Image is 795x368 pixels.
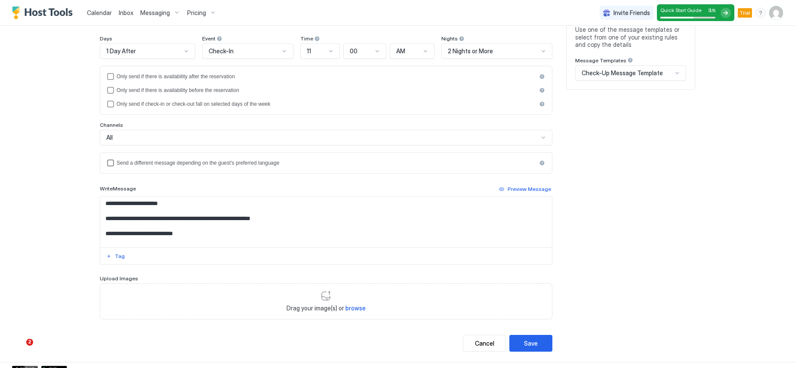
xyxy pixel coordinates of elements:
[115,252,125,260] div: Tag
[12,6,77,19] a: Host Tools Logo
[117,101,536,107] div: Only send if check-in or check-out fall on selected days of the week
[202,35,216,42] span: Event
[100,275,138,282] span: Upload Images
[107,73,545,80] div: afterReservation
[87,8,112,17] a: Calendar
[448,47,493,55] span: 2 Nights or More
[300,35,313,42] span: Time
[140,9,170,17] span: Messaging
[100,35,112,42] span: Days
[287,304,366,312] span: Drag your image(s) or
[117,87,536,93] div: Only send if there is availability before the reservation
[119,9,133,16] span: Inbox
[575,26,686,49] span: Use one of the message templates or select from one of your existing rules and copy the details
[107,101,545,107] div: isLimited
[107,87,545,94] div: beforeReservation
[105,251,126,261] button: Tag
[106,134,113,141] span: All
[307,47,311,55] span: 11
[509,335,552,352] button: Save
[87,9,112,16] span: Calendar
[187,9,206,17] span: Pricing
[107,159,545,166] div: languagesEnabled
[396,47,405,55] span: AM
[755,8,766,18] div: menu
[575,57,626,64] span: Message Templates
[119,8,133,17] a: Inbox
[475,339,494,348] div: Cancel
[582,69,663,77] span: Check-Up Message Template
[100,185,136,192] span: Write Message
[441,35,458,42] span: Nights
[106,47,136,55] span: 1 Day After
[769,6,783,20] div: User profile
[740,9,750,17] span: Trial
[498,184,552,194] button: Preview Message
[100,122,123,128] span: Channels
[508,185,551,193] div: Preview Message
[350,47,357,55] span: 00
[117,74,536,80] div: Only send if there is availability after the reservation
[463,335,506,352] button: Cancel
[345,304,366,312] span: browse
[708,7,712,13] span: 3
[660,7,702,13] span: Quick Start Guide
[26,339,33,346] span: 2
[100,196,552,247] textarea: Input Field
[613,9,650,17] span: Invite Friends
[524,339,538,348] div: Save
[117,160,536,166] div: Send a different message depending on the guest's preferred language
[9,339,29,359] iframe: Intercom live chat
[712,8,715,13] span: / 5
[209,47,234,55] span: Check-In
